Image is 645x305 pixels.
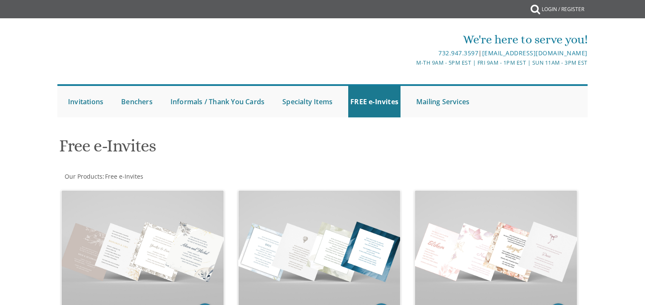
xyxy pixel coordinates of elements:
a: Mailing Services [414,86,472,117]
a: Free e-Invites [104,172,143,180]
a: Specialty Items [280,86,335,117]
div: | [235,48,588,58]
a: Benchers [119,86,155,117]
div: We're here to serve you! [235,31,588,48]
a: Informals / Thank You Cards [168,86,267,117]
a: Invitations [66,86,105,117]
span: Free e-Invites [105,172,143,180]
a: Our Products [64,172,102,180]
div: : [57,172,323,181]
h1: Free e-Invites [59,137,406,162]
a: [EMAIL_ADDRESS][DOMAIN_NAME] [482,49,588,57]
a: FREE e-Invites [348,86,401,117]
a: 732.947.3597 [438,49,478,57]
div: M-Th 9am - 5pm EST | Fri 9am - 1pm EST | Sun 11am - 3pm EST [235,58,588,67]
